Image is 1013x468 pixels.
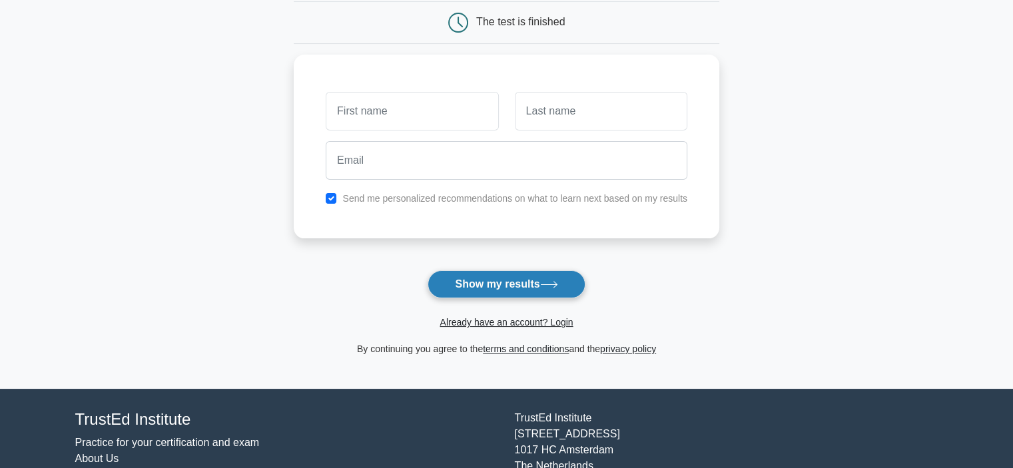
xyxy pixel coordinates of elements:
[75,437,260,448] a: Practice for your certification and exam
[600,344,656,354] a: privacy policy
[326,92,498,130] input: First name
[476,16,565,27] div: The test is finished
[75,410,499,429] h4: TrustEd Institute
[75,453,119,464] a: About Us
[326,141,687,180] input: Email
[515,92,687,130] input: Last name
[428,270,585,298] button: Show my results
[440,317,573,328] a: Already have an account? Login
[286,341,727,357] div: By continuing you agree to the and the
[483,344,569,354] a: terms and conditions
[342,193,687,204] label: Send me personalized recommendations on what to learn next based on my results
